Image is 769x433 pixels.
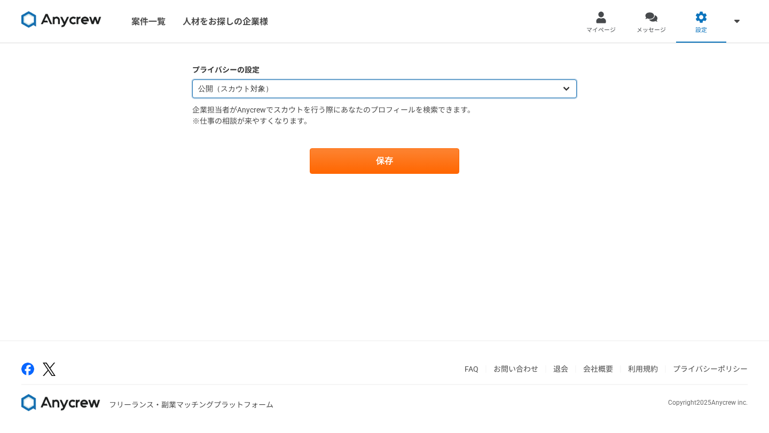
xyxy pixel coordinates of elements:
span: 設定 [695,26,707,35]
img: facebook-2adfd474.png [21,363,34,375]
span: メッセージ [637,26,666,35]
span: マイページ [586,26,616,35]
a: プライバシーポリシー [673,365,748,373]
p: 企業担当者がAnycrewでスカウトを行う際にあなたのプロフィールを検索できます。 ※仕事の相談が来やすくなります。 [192,105,577,127]
a: お問い合わせ [493,365,538,373]
img: 8DqYSo04kwAAAAASUVORK5CYII= [21,394,100,411]
p: フリーランス・副業マッチングプラットフォーム [109,399,273,411]
a: FAQ [465,365,478,373]
a: 利用規約 [628,365,658,373]
button: 保存 [310,148,459,174]
label: プライバシーの設定 [192,65,577,76]
a: 退会 [553,365,568,373]
img: x-391a3a86.png [43,363,56,376]
img: 8DqYSo04kwAAAAASUVORK5CYII= [21,11,101,28]
a: 会社概要 [583,365,613,373]
p: Copyright 2025 Anycrew inc. [668,398,748,407]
